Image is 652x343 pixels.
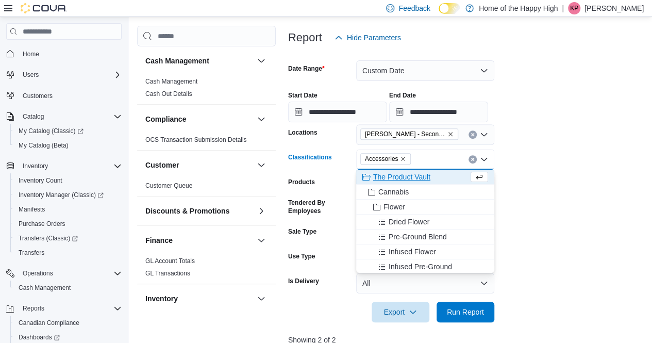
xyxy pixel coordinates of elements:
[469,155,477,164] button: Clear input
[398,3,430,13] span: Feedback
[288,64,325,73] label: Date Range
[10,202,126,217] button: Manifests
[469,130,477,139] button: Clear input
[288,252,315,260] label: Use Type
[14,282,122,294] span: Cash Management
[347,32,401,43] span: Hide Parameters
[23,92,53,100] span: Customers
[19,284,71,292] span: Cash Management
[145,270,190,277] a: GL Transactions
[19,69,122,81] span: Users
[360,153,411,165] span: Accessories
[145,114,253,124] button: Compliance
[23,112,44,121] span: Catalog
[14,232,122,244] span: Transfers (Classic)
[373,172,430,182] span: The Product Vault
[14,203,49,216] a: Manifests
[14,125,122,137] span: My Catalog (Classic)
[437,302,494,322] button: Run Report
[145,114,186,124] h3: Compliance
[14,282,75,294] a: Cash Management
[10,138,126,153] button: My Catalog (Beta)
[288,102,387,122] input: Press the down key to open a popover containing a calendar.
[447,307,484,317] span: Run Report
[19,319,79,327] span: Canadian Compliance
[389,217,429,227] span: Dried Flower
[14,317,83,329] a: Canadian Compliance
[2,159,126,173] button: Inventory
[19,90,57,102] a: Customers
[479,2,558,14] p: Home of the Happy High
[255,205,268,217] button: Discounts & Promotions
[356,273,494,293] button: All
[14,218,70,230] a: Purchase Orders
[389,102,488,122] input: Press the down key to open a popover containing a calendar.
[356,60,494,81] button: Custom Date
[145,136,247,143] a: OCS Transaction Submission Details
[21,3,67,13] img: Cova
[14,247,122,259] span: Transfers
[288,227,316,236] label: Sale Type
[2,301,126,316] button: Reports
[288,153,332,161] label: Classifications
[356,170,494,185] button: The Product Vault
[439,3,460,14] input: Dark Mode
[19,160,122,172] span: Inventory
[360,128,458,140] span: Warman - Second Ave - Prairie Records
[356,215,494,230] button: Dried Flower
[288,31,322,44] h3: Report
[255,55,268,67] button: Cash Management
[10,217,126,231] button: Purchase Orders
[378,302,423,322] span: Export
[14,203,122,216] span: Manifests
[145,136,247,144] span: OCS Transaction Submission Details
[10,316,126,330] button: Canadian Compliance
[2,46,126,61] button: Home
[145,206,229,216] h3: Discounts & Promotions
[19,333,60,341] span: Dashboards
[19,89,122,102] span: Customers
[19,267,122,280] span: Operations
[14,218,122,230] span: Purchase Orders
[255,113,268,125] button: Compliance
[389,262,452,272] span: Infused Pre-Ground
[480,155,488,164] button: Close list of options
[145,257,195,265] a: GL Account Totals
[19,69,43,81] button: Users
[145,77,197,86] span: Cash Management
[14,247,48,259] a: Transfers
[137,75,276,104] div: Cash Management
[288,199,352,215] label: Tendered By Employees
[356,185,494,200] button: Cannabis
[137,179,276,196] div: Customer
[19,302,122,315] span: Reports
[255,234,268,247] button: Finance
[330,27,405,48] button: Hide Parameters
[145,90,192,98] span: Cash Out Details
[19,191,104,199] span: Inventory Manager (Classic)
[389,247,436,257] span: Infused Flower
[19,234,78,242] span: Transfers (Classic)
[10,188,126,202] a: Inventory Manager (Classic)
[356,244,494,259] button: Infused Flower
[145,160,179,170] h3: Customer
[255,159,268,171] button: Customer
[356,200,494,215] button: Flower
[10,124,126,138] a: My Catalog (Classic)
[372,302,429,322] button: Export
[19,110,122,123] span: Catalog
[23,304,44,313] span: Reports
[14,317,122,329] span: Canadian Compliance
[145,206,253,216] button: Discounts & Promotions
[447,131,454,137] button: Remove Warman - Second Ave - Prairie Records from selection in this group
[400,156,406,162] button: Remove Accessories from selection in this group
[14,139,73,152] a: My Catalog (Beta)
[562,2,564,14] p: |
[145,257,195,265] span: GL Account Totals
[145,160,253,170] button: Customer
[23,269,53,277] span: Operations
[14,139,122,152] span: My Catalog (Beta)
[19,267,57,280] button: Operations
[19,141,69,150] span: My Catalog (Beta)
